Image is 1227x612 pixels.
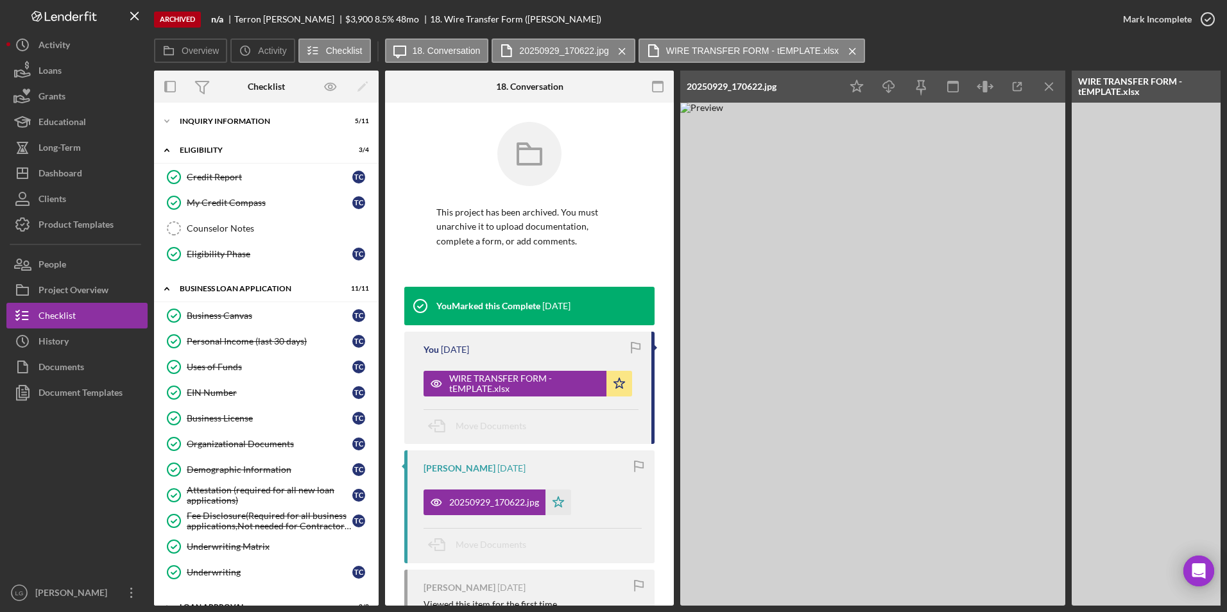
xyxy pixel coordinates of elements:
div: WIRE TRANSFER FORM - tEMPLATE.xlsx [449,373,600,394]
span: Move Documents [456,420,526,431]
div: Archived [154,12,201,28]
a: Underwriting Matrix [160,534,372,559]
span: Move Documents [456,539,526,550]
button: 20250929_170622.jpg [492,38,635,63]
div: T C [352,386,365,399]
time: 2025-09-30 19:39 [542,301,571,311]
div: You [424,344,439,355]
label: WIRE TRANSFER FORM - tEMPLATE.xlsx [666,46,839,56]
div: Demographic Information [187,464,352,475]
a: Fee Disclosure(Required for all business applications,Not needed for Contractor loans)TC [160,508,372,534]
a: Eligibility PhaseTC [160,241,372,267]
button: Mark Incomplete [1110,6,1221,32]
div: 11 / 11 [346,285,369,293]
a: Business CanvasTC [160,303,372,328]
div: Checklist [39,303,76,332]
label: Checklist [326,46,363,56]
div: 20250929_170622.jpg [687,81,777,92]
label: 20250929_170622.jpg [519,46,608,56]
button: Dashboard [6,160,148,186]
div: Educational [39,109,86,138]
div: T C [352,489,365,502]
a: EIN NumberTC [160,380,372,405]
a: Business LicenseTC [160,405,372,431]
div: Fee Disclosure(Required for all business applications,Not needed for Contractor loans) [187,511,352,531]
a: Attestation (required for all new loan applications)TC [160,482,372,508]
button: LG[PERSON_NAME] [6,580,148,606]
div: 48 mo [396,14,419,24]
button: Activity [6,32,148,58]
button: Move Documents [424,410,539,442]
div: T C [352,566,365,579]
div: 18. Wire Transfer Form ([PERSON_NAME]) [430,14,601,24]
div: Dashboard [39,160,82,189]
time: 2025-09-30 19:39 [441,344,469,355]
button: 20250929_170622.jpg [424,489,571,515]
button: History [6,328,148,354]
div: People [39,251,66,280]
div: T C [352,309,365,322]
div: Clients [39,186,66,215]
div: Document Templates [39,380,123,409]
a: Demographic InformationTC [160,457,372,482]
div: [PERSON_NAME] [32,580,116,609]
div: Eligibility [180,146,337,154]
a: Credit ReportTC [160,164,372,190]
div: Product Templates [39,212,114,241]
div: 5 / 11 [346,117,369,125]
div: $3,900 [345,14,373,24]
div: Business License [187,413,352,423]
p: This project has been archived. You must unarchive it to upload documentation, complete a form, o... [436,205,622,248]
button: Product Templates [6,212,148,237]
div: EIN Number [187,387,352,398]
div: 18. Conversation [496,81,563,92]
div: Loans [39,58,62,87]
b: n/a [211,14,223,24]
button: Loans [6,58,148,83]
div: 20250929_170622.jpg [449,497,539,507]
div: Viewed this item for the first time. [424,599,559,609]
button: 18. Conversation [385,38,489,63]
div: Mark Incomplete [1123,6,1192,32]
button: Activity [230,38,295,63]
div: [PERSON_NAME] [424,582,495,593]
div: My Credit Compass [187,198,352,208]
a: Grants [6,83,148,109]
label: 18. Conversation [413,46,481,56]
button: WIRE TRANSFER FORM - tEMPLATE.xlsx [424,371,632,396]
button: Project Overview [6,277,148,303]
div: [PERSON_NAME] [424,463,495,473]
button: Checklist [6,303,148,328]
button: Educational [6,109,148,135]
time: 2025-09-29 21:56 [497,582,526,593]
div: Activity [39,32,70,61]
button: People [6,251,148,277]
div: INQUIRY INFORMATION [180,117,337,125]
div: Checklist [248,81,285,92]
div: T C [352,335,365,348]
div: 3 / 4 [346,146,369,154]
div: You Marked this Complete [436,301,540,311]
button: WIRE TRANSFER FORM - tEMPLATE.xlsx [639,38,865,63]
text: LG [15,590,24,597]
button: Long-Term [6,135,148,160]
div: Documents [39,354,84,383]
button: Clients [6,186,148,212]
div: T C [352,438,365,450]
div: 2 / 2 [346,603,369,611]
div: Long-Term [39,135,81,164]
div: T C [352,514,365,527]
div: Organizational Documents [187,439,352,449]
div: Business Canvas [187,310,352,321]
button: Documents [6,354,148,380]
div: Credit Report [187,172,352,182]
